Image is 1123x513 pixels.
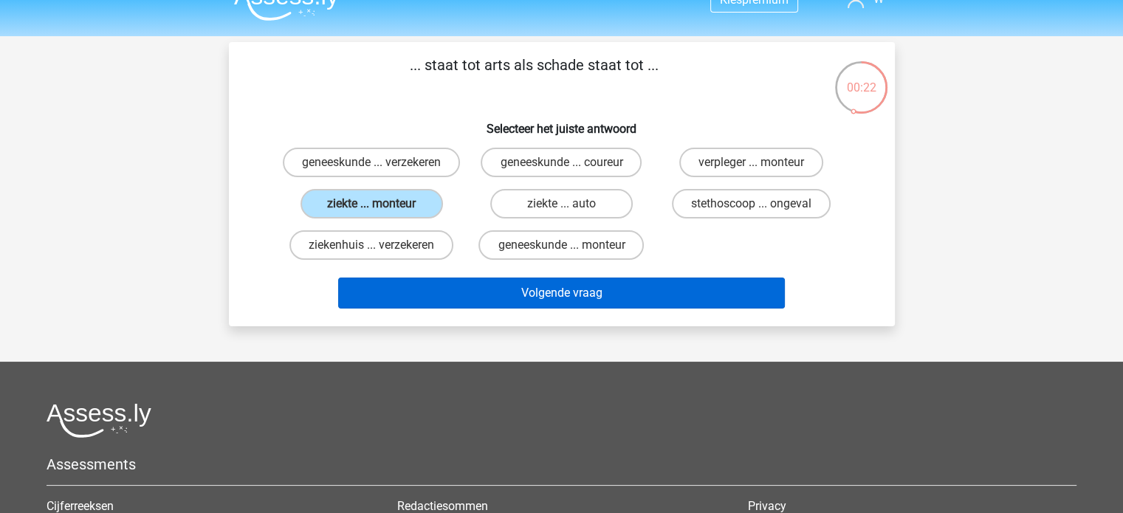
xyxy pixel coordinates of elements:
h5: Assessments [47,455,1076,473]
label: geneeskunde ... coureur [481,148,642,177]
label: ziekenhuis ... verzekeren [289,230,453,260]
label: ziekte ... auto [490,189,633,218]
label: ziekte ... monteur [301,189,443,218]
img: Assessly logo [47,403,151,438]
label: verpleger ... monteur [679,148,823,177]
a: Cijferreeksen [47,499,114,513]
label: geneeskunde ... verzekeren [283,148,460,177]
a: Redactiesommen [397,499,488,513]
h6: Selecteer het juiste antwoord [253,110,871,136]
p: ... staat tot arts als schade staat tot ... [253,54,816,98]
label: stethoscoop ... ongeval [672,189,831,218]
div: 00:22 [834,60,889,97]
a: Privacy [748,499,786,513]
label: geneeskunde ... monteur [478,230,644,260]
button: Volgende vraag [338,278,785,309]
